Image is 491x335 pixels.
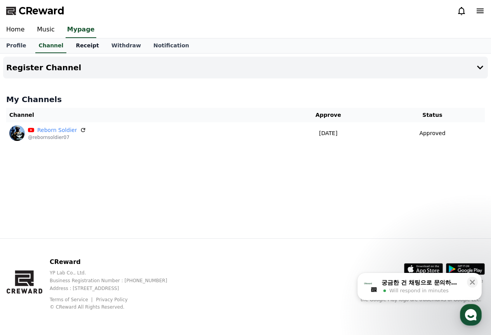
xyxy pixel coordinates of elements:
[3,57,488,78] button: Register Channel
[37,126,77,134] a: Reborn Soldier
[6,108,277,122] th: Channel
[9,125,25,141] img: Reborn Soldier
[66,22,96,38] a: Mypage
[96,297,128,302] a: Privacy Policy
[380,108,485,122] th: Status
[20,258,33,264] span: Home
[64,258,87,264] span: Messages
[50,278,180,284] p: Business Registration Number : [PHONE_NUMBER]
[277,108,380,122] th: Approve
[2,246,51,266] a: Home
[50,270,180,276] p: YP Lab Co., Ltd.
[69,38,105,53] a: Receipt
[6,5,64,17] a: CReward
[51,246,100,266] a: Messages
[280,129,377,137] p: [DATE]
[35,38,66,53] a: Channel
[419,129,445,137] p: Approved
[100,246,149,266] a: Settings
[31,22,61,38] a: Music
[6,63,81,72] h4: Register Channel
[19,5,64,17] span: CReward
[50,285,180,292] p: Address : [STREET_ADDRESS]
[50,304,180,310] p: © CReward All Rights Reserved.
[105,38,147,53] a: Withdraw
[115,258,134,264] span: Settings
[50,257,180,267] p: CReward
[147,38,195,53] a: Notification
[6,94,485,105] h4: My Channels
[50,297,94,302] a: Terms of Service
[28,134,86,141] p: @rebornsoldier07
